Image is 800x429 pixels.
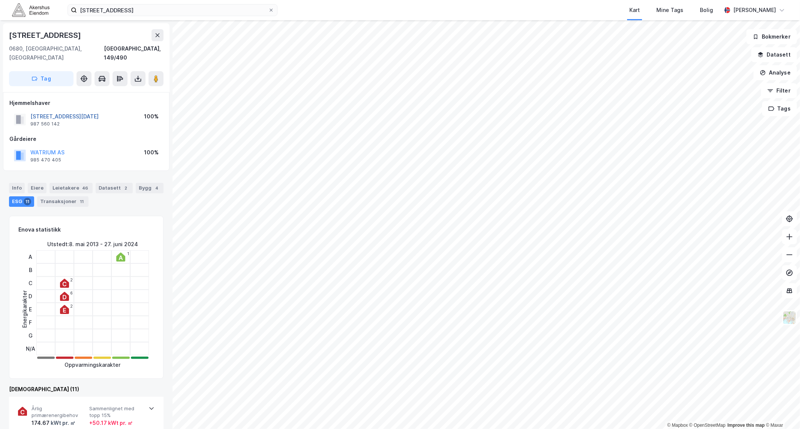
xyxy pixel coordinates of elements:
a: OpenStreetMap [689,423,726,428]
button: Tag [9,71,74,86]
div: 2 [70,304,73,308]
div: 4 [153,184,161,192]
div: Utstedt : 8. mai 2013 - 27. juni 2024 [47,240,138,249]
div: Bolig [700,6,713,15]
div: N/A [26,342,35,355]
div: B [26,263,35,277]
iframe: Chat Widget [762,393,800,429]
div: A [26,250,35,263]
div: + 50.17 kWt pr. ㎡ [89,419,133,428]
div: C [26,277,35,290]
div: Eiere [28,183,47,193]
div: Enova statistikk [18,225,61,234]
div: Gårdeiere [9,135,163,143]
div: D [26,290,35,303]
span: Årlig primærenergibehov [32,405,86,419]
img: akershus-eiendom-logo.9091f326c980b4bce74ccdd9f866810c.svg [12,3,50,16]
div: Hjemmelshaver [9,99,163,108]
div: [STREET_ADDRESS] [9,29,83,41]
button: Datasett [751,47,797,62]
div: 1 [127,251,129,256]
div: Leietakere [50,183,93,193]
div: 2 [122,184,130,192]
div: [DEMOGRAPHIC_DATA] (11) [9,385,164,394]
div: Bygg [136,183,164,193]
a: Mapbox [667,423,688,428]
div: Energikarakter [20,290,29,328]
button: Tags [762,101,797,116]
div: 100% [144,148,159,157]
div: kWt pr. ㎡ [50,419,75,428]
div: Kontrollprogram for chat [762,393,800,429]
div: E [26,303,35,316]
div: Datasett [96,183,133,193]
a: Improve this map [728,423,765,428]
div: [GEOGRAPHIC_DATA], 149/490 [104,44,164,62]
div: Oppvarmingskarakter [65,360,121,369]
div: Transaksjoner [37,196,89,207]
button: Bokmerker [746,29,797,44]
div: G [26,329,35,342]
div: Info [9,183,25,193]
div: 100% [144,112,159,121]
div: Kart [629,6,640,15]
div: [PERSON_NAME] [733,6,776,15]
div: 0680, [GEOGRAPHIC_DATA], [GEOGRAPHIC_DATA] [9,44,104,62]
div: 11 [78,198,86,205]
div: 11 [24,198,31,205]
div: 2 [70,278,73,282]
div: Mine Tags [656,6,683,15]
span: Sammenlignet med topp 15% [89,405,144,419]
div: 46 [81,184,90,192]
div: 174.67 [32,419,75,428]
button: Analyse [753,65,797,80]
div: ESG [9,196,34,207]
div: 6 [70,291,73,295]
div: 987 560 142 [30,121,60,127]
img: Z [782,311,797,325]
div: F [26,316,35,329]
button: Filter [761,83,797,98]
div: 985 470 405 [30,157,61,163]
input: Søk på adresse, matrikkel, gårdeiere, leietakere eller personer [77,4,268,16]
